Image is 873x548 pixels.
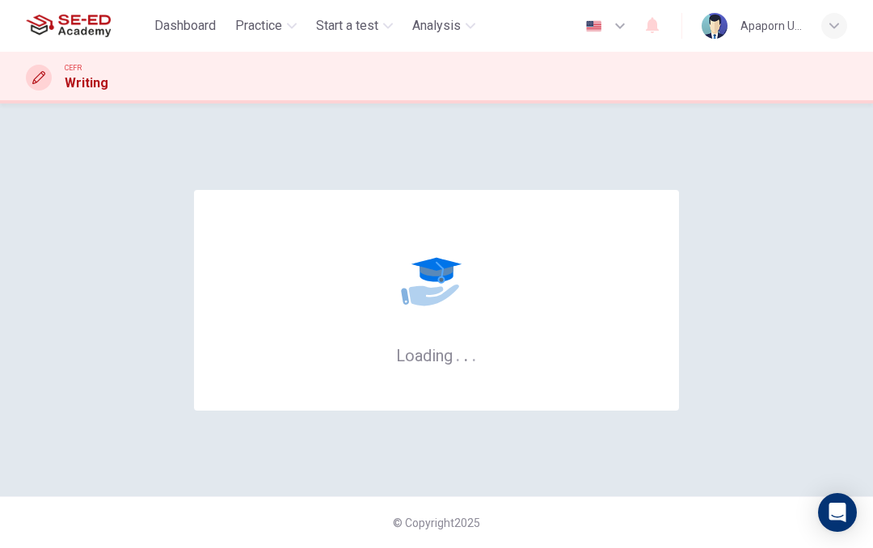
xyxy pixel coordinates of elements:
[406,11,482,40] button: Analysis
[235,16,282,36] span: Practice
[229,11,303,40] button: Practice
[65,62,82,74] span: CEFR
[148,11,222,40] button: Dashboard
[584,20,604,32] img: en
[65,74,108,93] h1: Writing
[818,493,857,532] div: Open Intercom Messenger
[471,340,477,367] h6: .
[463,340,469,367] h6: .
[154,16,216,36] span: Dashboard
[396,344,477,365] h6: Loading
[412,16,461,36] span: Analysis
[316,16,378,36] span: Start a test
[455,340,461,367] h6: .
[26,10,111,42] img: SE-ED Academy logo
[393,516,480,529] span: © Copyright 2025
[702,13,727,39] img: Profile picture
[310,11,399,40] button: Start a test
[26,10,148,42] a: SE-ED Academy logo
[740,16,802,36] div: Apaporn U-khumpan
